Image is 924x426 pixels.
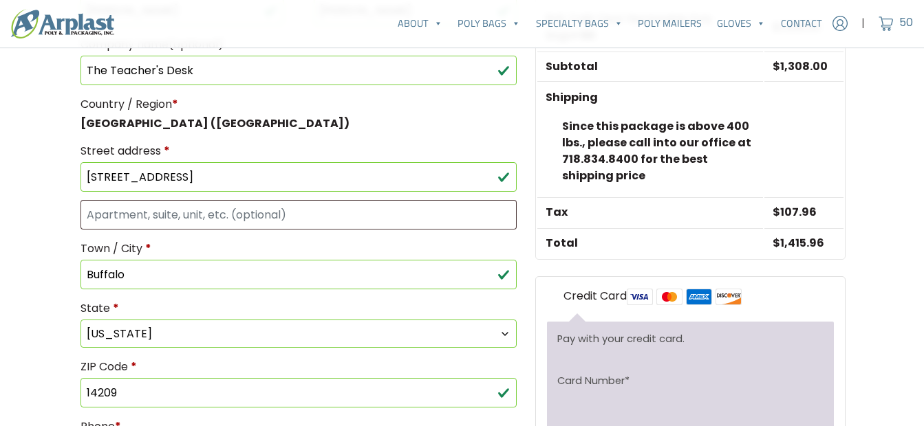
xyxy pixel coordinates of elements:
span: $ [773,58,780,74]
span: $ [773,235,780,251]
p: Pay with your credit card. [557,331,824,346]
a: Specialty Bags [528,10,630,37]
bdi: 1,415.96 [773,235,824,251]
span: | [861,15,865,32]
img: logo [11,9,114,38]
span: 50 [899,15,913,31]
label: Town / City [80,238,517,260]
th: Tax [537,197,763,227]
span: 107.96 [773,204,817,220]
label: Since this package is above 400 lbs., please call into our office at 718.834.8400 for the best sh... [562,118,751,183]
a: Poly Bags [450,10,528,37]
a: Contact [773,10,830,37]
label: State [80,298,517,319]
a: Gloves [709,10,773,37]
bdi: 1,308.00 [773,58,828,74]
a: Poly Mailers [630,10,709,37]
input: Apartment, suite, unit, etc. (optional) [80,200,517,229]
label: Card Number [557,373,630,388]
a: About [390,10,450,37]
label: Country / Region [80,93,517,115]
span: $ [773,204,780,220]
label: ZIP Code [80,356,517,378]
input: House number and street name [80,162,517,192]
th: Subtotal [537,52,763,82]
th: Shipping [537,83,763,112]
label: Credit Card [563,288,742,305]
img: card-logos.png [627,289,742,305]
label: Street address [80,140,517,162]
th: Total [537,228,763,258]
strong: [GEOGRAPHIC_DATA] ([GEOGRAPHIC_DATA]) [80,115,350,131]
